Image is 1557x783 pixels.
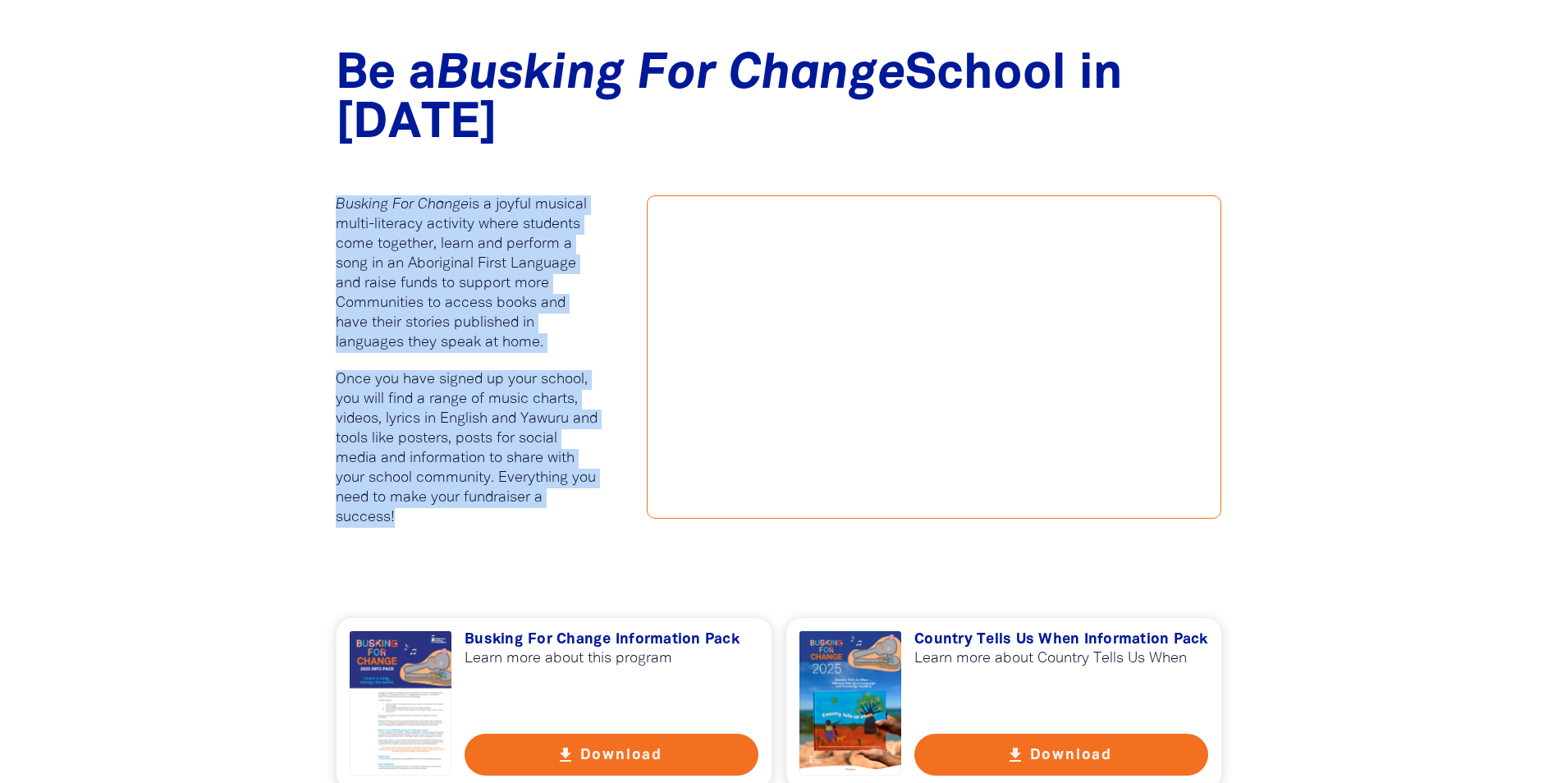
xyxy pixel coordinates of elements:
[336,195,598,353] p: is a joyful musical multi-literacy activity where students come together, learn and perform a son...
[336,53,1123,147] span: Be a School in [DATE]
[648,196,1220,519] iframe: undefined-video
[465,631,758,649] h3: Busking For Change Information Pack
[336,198,469,212] em: Busking For Change
[336,370,598,528] p: Once you have signed up your school, you will find a range of music charts, videos, lyrics in Eng...
[437,53,905,98] em: Busking For Change
[556,745,575,765] i: get_app
[465,734,758,776] button: get_app Download
[914,734,1208,776] button: get_app Download
[1005,745,1025,765] i: get_app
[914,631,1208,649] h3: Country Tells Us When Information Pack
